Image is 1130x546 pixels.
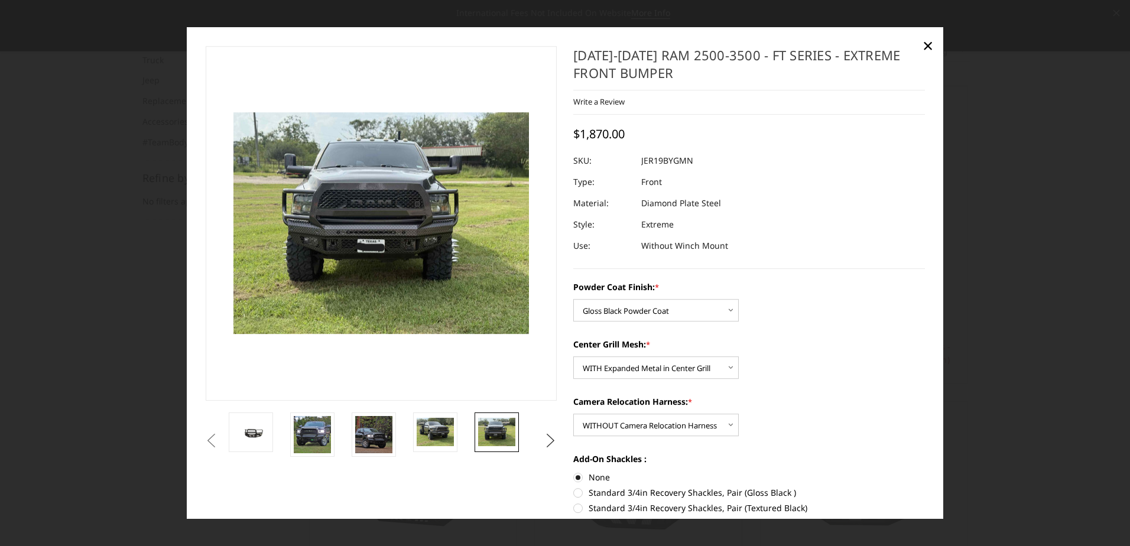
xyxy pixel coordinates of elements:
[641,193,721,214] dd: Diamond Plate Steel
[478,418,515,446] img: 2019-2025 Ram 2500-3500 - FT Series - Extreme Front Bumper
[573,281,925,294] label: Powder Coat Finish:
[573,193,632,214] dt: Material:
[573,453,925,466] label: Add-On Shackles :
[417,418,454,446] img: 2019-2025 Ram 2500-3500 - FT Series - Extreme Front Bumper
[641,172,662,193] dd: Front
[542,432,560,450] button: Next
[232,423,269,440] img: 2019-2025 Ram 2500-3500 - FT Series - Extreme Front Bumper
[573,151,632,172] dt: SKU:
[573,339,925,351] label: Center Grill Mesh:
[641,236,728,257] dd: Without Winch Mount
[573,396,925,408] label: Camera Relocation Harness:
[573,126,625,142] span: $1,870.00
[573,214,632,236] dt: Style:
[573,487,925,499] label: Standard 3/4in Recovery Shackles, Pair (Gloss Black )
[918,36,937,55] a: Close
[573,46,925,90] h1: [DATE]-[DATE] Ram 2500-3500 - FT Series - Extreme Front Bumper
[641,151,693,172] dd: JER19BYGMN
[573,236,632,257] dt: Use:
[294,416,331,453] img: 2019-2025 Ram 2500-3500 - FT Series - Extreme Front Bumper
[573,502,925,515] label: Standard 3/4in Recovery Shackles, Pair (Textured Black)
[573,96,625,107] a: Write a Review
[641,214,674,236] dd: Extreme
[573,472,925,484] label: None
[206,46,557,401] a: 2019-2025 Ram 2500-3500 - FT Series - Extreme Front Bumper
[203,432,220,450] button: Previous
[923,32,933,58] span: ×
[573,172,632,193] dt: Type:
[355,416,392,453] img: 2019-2025 Ram 2500-3500 - FT Series - Extreme Front Bumper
